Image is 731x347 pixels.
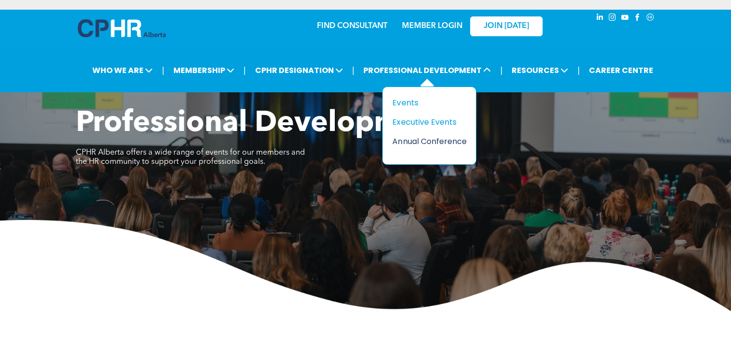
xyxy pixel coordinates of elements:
[595,12,605,25] a: linkedin
[360,61,494,79] span: PROFESSIONAL DEVELOPMENT
[577,60,580,80] li: |
[392,135,459,147] div: Annual Conference
[317,22,387,30] a: FIND CONSULTANT
[244,60,246,80] li: |
[171,61,237,79] span: MEMBERSHIP
[76,149,305,166] span: CPHR Alberta offers a wide range of events for our members and the HR community to support your p...
[78,19,166,37] img: A blue and white logo for cp alberta
[607,12,618,25] a: instagram
[89,61,156,79] span: WHO WE ARE
[392,116,466,128] a: Executive Events
[500,60,502,80] li: |
[252,61,346,79] span: CPHR DESIGNATION
[620,12,631,25] a: youtube
[392,116,459,128] div: Executive Events
[352,60,355,80] li: |
[402,22,462,30] a: MEMBER LOGIN
[76,109,446,138] span: Professional Development
[509,61,571,79] span: RESOURCES
[586,61,656,79] a: CAREER CENTRE
[632,12,643,25] a: facebook
[645,12,656,25] a: Social network
[470,16,543,36] a: JOIN [DATE]
[392,97,466,109] a: Events
[392,97,459,109] div: Events
[484,22,529,31] span: JOIN [DATE]
[392,135,466,147] a: Annual Conference
[162,60,164,80] li: |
